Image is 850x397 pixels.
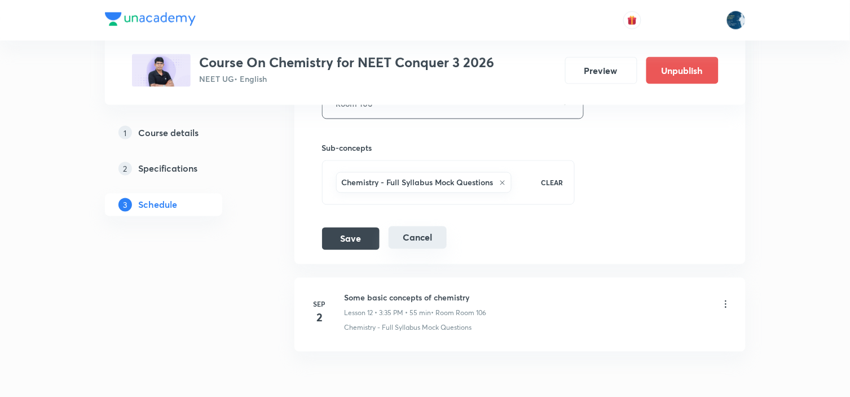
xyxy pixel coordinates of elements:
[322,228,380,250] button: Save
[322,142,575,154] h6: Sub-concepts
[200,73,495,85] p: NEET UG • English
[105,158,258,180] a: 2Specifications
[565,57,637,84] button: Preview
[118,198,132,212] p: 3
[132,54,191,87] img: BEEA0058-0761-454C-A0F0-8129380BE409_plus.png
[309,299,331,309] h6: Sep
[118,162,132,176] p: 2
[105,12,196,26] img: Company Logo
[627,15,637,25] img: avatar
[139,198,178,212] h5: Schedule
[345,308,431,319] p: Lesson 12 • 3:35 PM • 55 min
[342,177,494,189] h6: Chemistry - Full Syllabus Mock Questions
[118,126,132,139] p: 1
[105,121,258,144] a: 1Course details
[623,11,641,29] button: avatar
[345,323,472,333] p: Chemistry - Full Syllabus Mock Questions
[200,54,495,71] h3: Course On Chemistry for NEET Conquer 3 2026
[541,178,563,188] p: CLEAR
[105,12,196,29] a: Company Logo
[139,162,198,176] h5: Specifications
[431,308,487,319] p: • Room Room 106
[309,309,331,326] h4: 2
[726,11,746,30] img: Lokeshwar Chiluveru
[139,126,199,139] h5: Course details
[345,292,487,304] h6: Some basic concepts of chemistry
[646,57,719,84] button: Unpublish
[389,226,447,249] button: Cancel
